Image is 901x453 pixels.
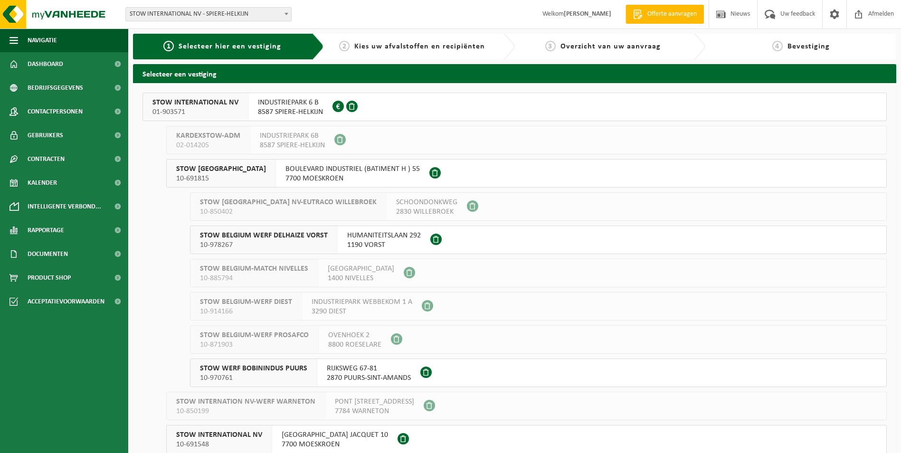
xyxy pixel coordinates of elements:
span: 10-885794 [200,274,308,283]
span: Navigatie [28,28,57,52]
span: 7784 WARNETON [335,406,414,416]
button: STOW [GEOGRAPHIC_DATA] 10-691815 BOULEVARD INDUSTRIEL (BATIMENT H ) 557700 MOESKROEN [166,159,887,188]
span: 3 [545,41,556,51]
span: BOULEVARD INDUSTRIEL (BATIMENT H ) 55 [285,164,420,174]
span: Dashboard [28,52,63,76]
span: STOW INTERNATION NV-WERF WARNETON [176,397,315,406]
span: Gebruikers [28,123,63,147]
span: 10-970761 [200,373,307,383]
span: [GEOGRAPHIC_DATA] JACQUET 10 [282,430,388,440]
span: 8587 SPIERE-HELKIJN [258,107,323,117]
a: Offerte aanvragen [626,5,704,24]
span: 7700 MOESKROEN [285,174,420,183]
span: 10-850402 [200,207,377,217]
span: Kalender [28,171,57,195]
h2: Selecteer een vestiging [133,64,896,83]
span: STOW BELGIUM WERF DELHAIZE VORST [200,231,328,240]
span: STOW WERF BOBININDUS PUURS [200,364,307,373]
span: HUMANITEITSLAAN 292 [347,231,421,240]
span: Contactpersonen [28,100,83,123]
span: 2830 WILLEBROEK [396,207,457,217]
span: KARDEXSTOW-ADM [176,131,240,141]
span: 10-978267 [200,240,328,250]
span: STOW BELGIUM-WERF DIEST [200,297,292,307]
button: STOW BELGIUM WERF DELHAIZE VORST 10-978267 HUMANITEITSLAAN 2921190 VORST [190,226,887,254]
span: 1 [163,41,174,51]
span: 1190 VORST [347,240,421,250]
span: 7700 MOESKROEN [282,440,388,449]
span: 02-014205 [176,141,240,150]
span: STOW BELGIUM-WERF PROSAFCO [200,330,309,340]
span: Kies uw afvalstoffen en recipiënten [354,43,485,50]
span: 1400 NIVELLES [328,274,394,283]
span: Rapportage [28,218,64,242]
span: INDUSTRIEPARK WEBBEKOM 1 A [312,297,412,307]
button: STOW WERF BOBININDUS PUURS 10-970761 RIJKSWEG 67-812870 PUURS-SINT-AMANDS [190,359,887,387]
span: 2870 PUURS-SINT-AMANDS [327,373,411,383]
span: Product Shop [28,266,71,290]
span: 8587 SPIERE-HELKIJN [260,141,325,150]
span: 4 [772,41,783,51]
span: Bedrijfsgegevens [28,76,83,100]
span: STOW [GEOGRAPHIC_DATA] NV-EUTRACO WILLEBROEK [200,198,377,207]
span: 10-914166 [200,307,292,316]
span: OVENHOEK 2 [328,330,381,340]
span: 10-871903 [200,340,309,349]
span: STOW INTERNATIONAL NV - SPIERE-HELKIJN [125,7,292,21]
span: [GEOGRAPHIC_DATA] [328,264,394,274]
span: 3290 DIEST [312,307,412,316]
strong: [PERSON_NAME] [564,10,611,18]
span: 10-850199 [176,406,315,416]
button: STOW INTERNATIONAL NV 01-903571 INDUSTRIEPARK 6 B8587 SPIERE-HELKIJN [142,93,887,121]
span: STOW INTERNATIONAL NV [176,430,262,440]
span: Contracten [28,147,65,171]
span: Offerte aanvragen [645,9,699,19]
span: STOW INTERNATIONAL NV - SPIERE-HELKIJN [126,8,291,21]
span: Acceptatievoorwaarden [28,290,104,313]
span: Bevestiging [787,43,830,50]
span: RIJKSWEG 67-81 [327,364,411,373]
span: Documenten [28,242,68,266]
span: STOW [GEOGRAPHIC_DATA] [176,164,266,174]
span: INDUSTRIEPARK 6B [260,131,325,141]
span: 8800 ROESELARE [328,340,381,349]
span: 01-903571 [152,107,238,117]
span: 2 [339,41,350,51]
span: 10-691815 [176,174,266,183]
span: Overzicht van uw aanvraag [560,43,661,50]
span: PONT [STREET_ADDRESS] [335,397,414,406]
span: STOW BELGIUM-MATCH NIVELLES [200,264,308,274]
span: STOW INTERNATIONAL NV [152,98,238,107]
span: INDUSTRIEPARK 6 B [258,98,323,107]
span: 10-691548 [176,440,262,449]
span: Intelligente verbond... [28,195,101,218]
span: Selecteer hier een vestiging [179,43,281,50]
span: SCHOONDONKWEG [396,198,457,207]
